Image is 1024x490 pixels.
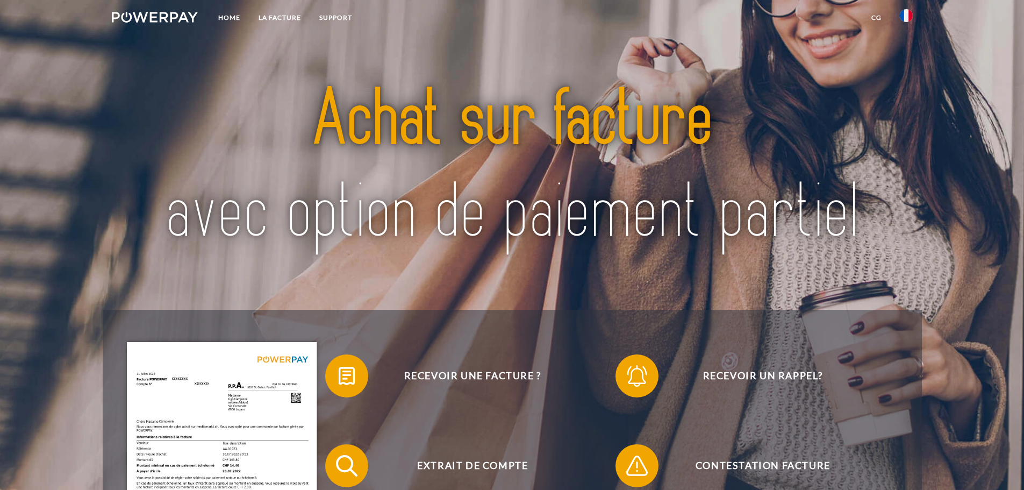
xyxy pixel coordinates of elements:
[112,12,198,23] img: logo-powerpay-white.svg
[310,8,361,27] a: Support
[325,444,605,487] button: Extrait de compte
[209,8,249,27] a: Home
[341,354,604,397] span: Recevoir une facture ?
[862,8,891,27] a: CG
[325,354,605,397] button: Recevoir une facture ?
[631,354,894,397] span: Recevoir un rappel?
[615,354,895,397] button: Recevoir un rappel?
[624,363,650,389] img: qb_bell.svg
[249,8,310,27] a: LA FACTURE
[624,452,650,479] img: qb_warning.svg
[615,444,895,487] button: Contestation Facture
[151,49,873,285] img: title-powerpay_fr.svg
[333,363,360,389] img: qb_bill.svg
[333,452,360,479] img: qb_search.svg
[341,444,604,487] span: Extrait de compte
[631,444,894,487] span: Contestation Facture
[900,9,913,22] img: fr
